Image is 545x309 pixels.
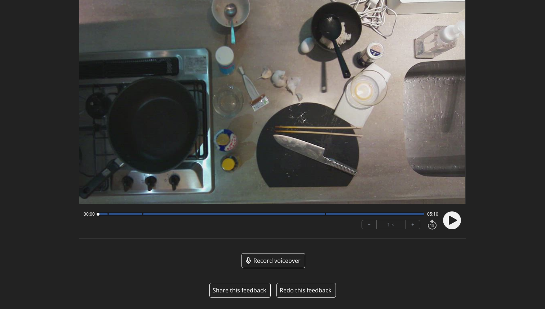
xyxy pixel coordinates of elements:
[362,220,377,229] button: −
[213,286,266,295] button: Share this feedback
[427,211,438,217] span: 05:10
[276,283,336,298] button: Redo this feedback
[84,211,95,217] span: 00:00
[406,220,420,229] button: +
[242,253,305,268] a: Record voiceover
[377,220,406,229] div: 1 ×
[253,256,301,265] span: Record voiceover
